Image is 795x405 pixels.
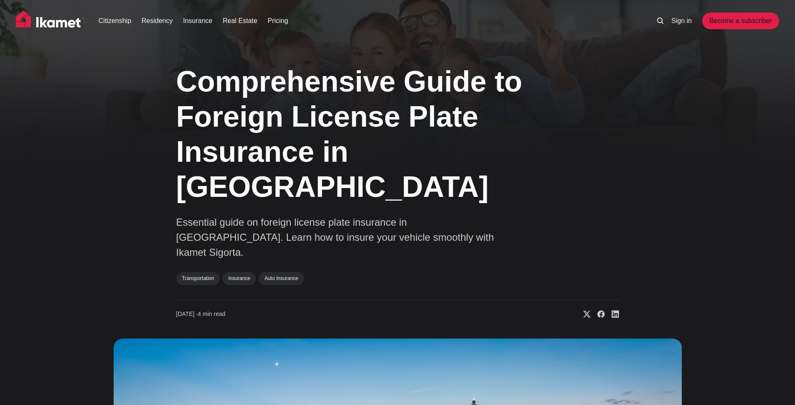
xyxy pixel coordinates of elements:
a: Share on X [577,310,591,318]
a: Share on Facebook [591,310,605,318]
a: Transportation [176,272,220,285]
img: Ikamet home [16,10,84,31]
p: Essential guide on foreign license plate insurance in [GEOGRAPHIC_DATA]. Learn how to insure your... [176,215,511,260]
a: Sign in [671,16,692,26]
a: Citizenship [99,16,131,26]
a: Residency [142,16,173,26]
a: Become a subscriber [702,13,779,29]
h1: Comprehensive Guide to Foreign License Plate Insurance in [GEOGRAPHIC_DATA] [176,64,536,204]
a: Auto Insurance [259,272,304,285]
span: [DATE] ∙ [176,311,198,317]
a: Share on Linkedin [605,310,619,318]
a: Real Estate [223,16,257,26]
a: Pricing [268,16,288,26]
a: Insurance [222,272,256,285]
a: Insurance [183,16,212,26]
time: 4 min read [176,310,226,318]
